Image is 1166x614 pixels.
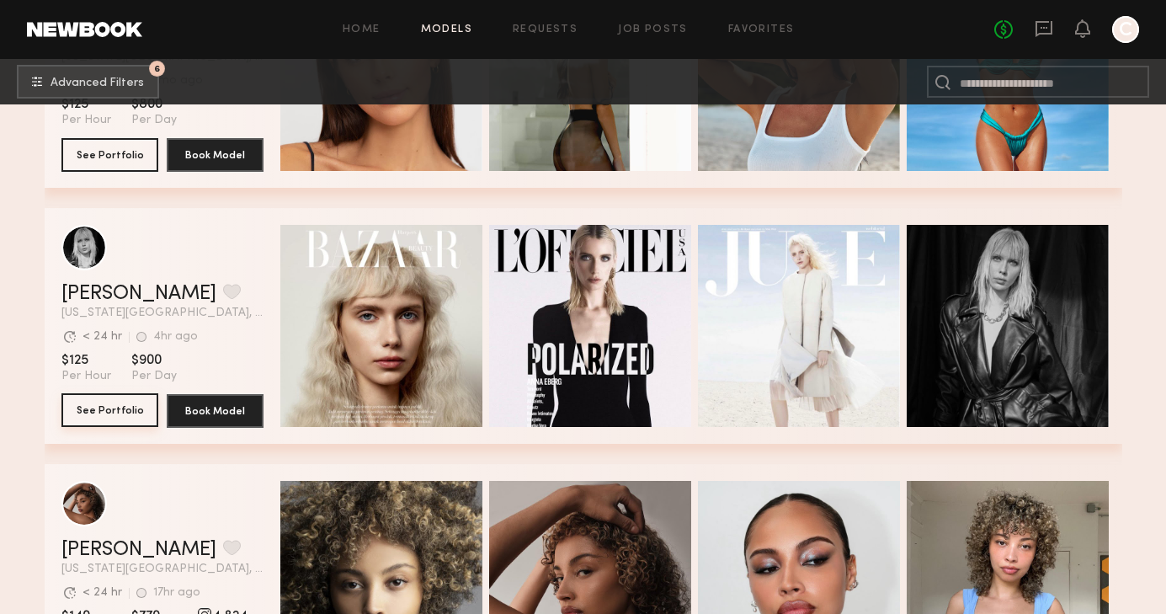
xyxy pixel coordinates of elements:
button: 6Advanced Filters [17,65,159,99]
span: Per Day [131,369,177,384]
a: [PERSON_NAME] [61,284,216,304]
span: $800 [131,96,177,113]
span: [US_STATE][GEOGRAPHIC_DATA], [GEOGRAPHIC_DATA] [61,307,264,319]
a: Favorites [728,24,795,35]
div: < 24 hr [83,587,122,599]
a: Models [421,24,472,35]
div: 4hr ago [153,331,198,343]
a: Home [343,24,381,35]
span: Per Day [131,113,177,128]
a: Requests [513,24,578,35]
a: Job Posts [618,24,688,35]
button: See Portfolio [61,138,158,172]
div: < 24 hr [83,331,122,343]
div: 17hr ago [153,587,200,599]
a: [PERSON_NAME] [61,540,216,560]
a: See Portfolio [61,394,158,428]
span: Advanced Filters [51,77,144,89]
span: 6 [154,65,160,72]
button: Book Model [167,138,264,172]
a: C [1112,16,1139,43]
span: [US_STATE][GEOGRAPHIC_DATA], [GEOGRAPHIC_DATA] [61,563,264,575]
button: See Portfolio [61,393,158,427]
span: $125 [61,352,111,369]
span: Per Hour [61,113,111,128]
span: Per Hour [61,369,111,384]
button: Book Model [167,394,264,428]
span: $125 [61,96,111,113]
span: $900 [131,352,177,369]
